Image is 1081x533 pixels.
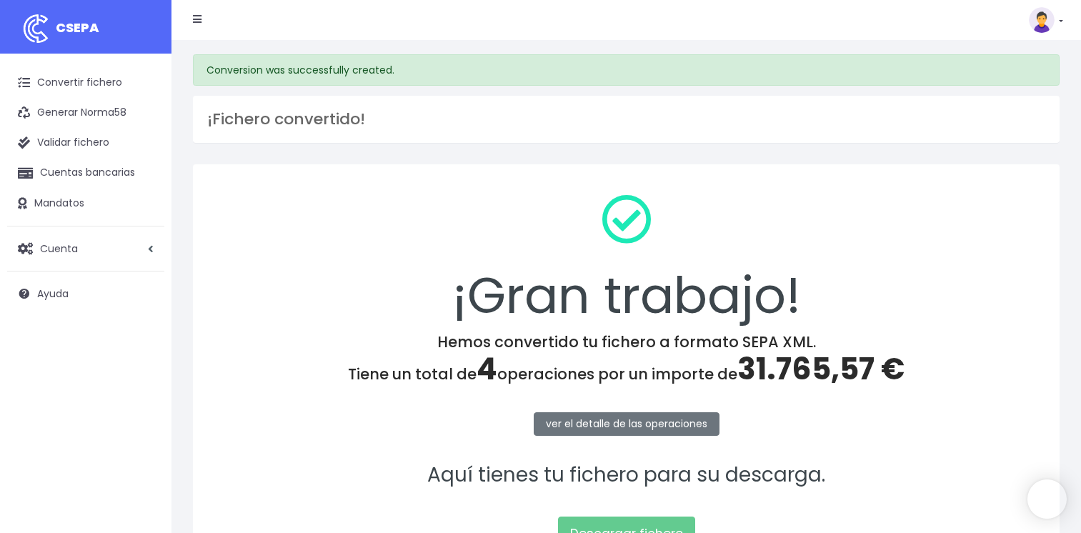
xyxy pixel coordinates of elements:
a: ver el detalle de las operaciones [534,412,719,436]
span: 31.765,57 € [737,348,905,390]
p: Aquí tienes tu fichero para su descarga. [211,459,1041,492]
span: 4 [477,348,497,390]
a: Validar fichero [7,128,164,158]
span: Ayuda [37,287,69,301]
img: profile [1029,7,1055,33]
h3: ¡Fichero convertido! [207,110,1045,129]
img: logo [18,11,54,46]
a: Cuenta [7,234,164,264]
a: Mandatos [7,189,164,219]
span: CSEPA [56,19,99,36]
a: Ayuda [7,279,164,309]
h4: Hemos convertido tu fichero a formato SEPA XML. Tiene un total de operaciones por un importe de [211,333,1041,387]
a: Convertir fichero [7,68,164,98]
a: Generar Norma58 [7,98,164,128]
span: Cuenta [40,241,78,255]
div: Conversion was successfully created. [193,54,1060,86]
div: ¡Gran trabajo! [211,183,1041,333]
a: Cuentas bancarias [7,158,164,188]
